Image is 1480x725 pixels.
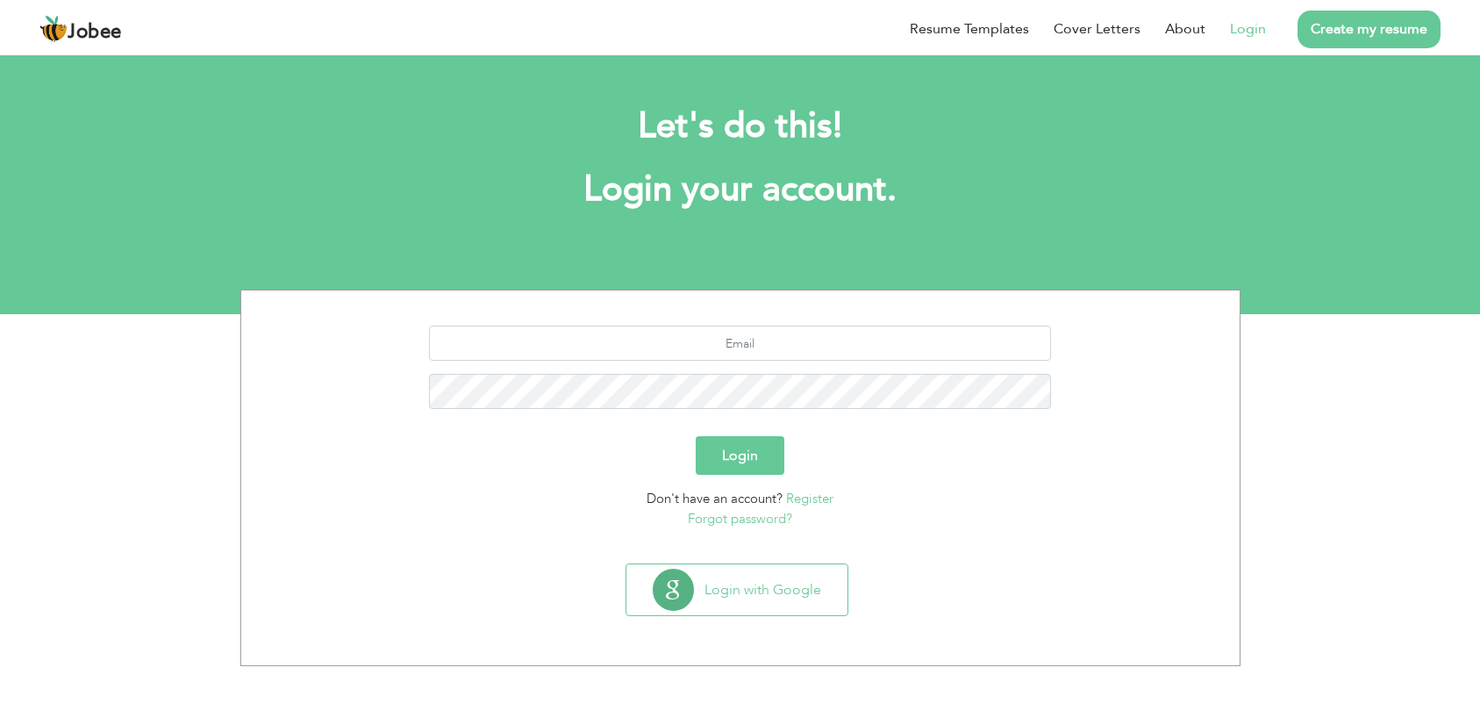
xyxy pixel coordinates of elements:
h1: Login your account. [267,167,1214,212]
a: About [1165,18,1205,39]
a: Resume Templates [910,18,1029,39]
a: Login [1230,18,1266,39]
h2: Let's do this! [267,104,1214,149]
input: Email [429,326,1051,361]
span: Don't have an account? [647,490,783,507]
span: Jobee [68,23,122,42]
a: Cover Letters [1054,18,1140,39]
a: Create my resume [1298,11,1441,48]
a: Forgot password? [688,510,792,528]
button: Login [696,436,784,475]
img: jobee.io [39,15,68,43]
button: Login with Google [626,564,847,615]
a: Jobee [39,15,122,43]
a: Register [786,490,833,507]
